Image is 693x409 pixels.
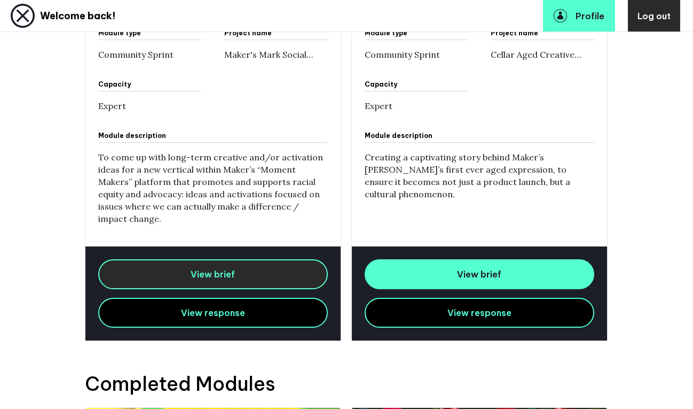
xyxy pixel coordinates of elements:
[491,29,594,40] div: Project name
[365,80,468,91] div: Capacity
[98,80,202,91] div: Capacity
[365,49,468,61] p: Community Sprint
[365,259,594,289] a: View brief
[181,307,245,318] span: View response
[98,132,328,143] div: Module Description
[98,298,328,328] a: View response
[80,371,613,407] h4: Completed Modules
[491,49,594,61] p: Cellar Aged Creative Platform
[224,29,328,40] div: Project name
[365,100,468,112] p: Expert
[224,49,328,61] p: Maker's Mark Social Issues
[447,307,511,318] span: View response
[637,11,671,21] span: Log out
[365,298,594,328] a: View response
[365,151,594,200] p: Creating a captivating story behind Maker’s Mark’s first ever aged expression, to ensure it becom...
[365,132,594,143] div: Module Description
[576,11,604,21] span: Profile
[365,29,468,40] div: Module type
[98,151,328,225] p: To come up with long-term creative and/or activation ideas for a new vertical within Maker’s “Mom...
[457,269,501,280] span: View brief
[191,269,235,280] span: View brief
[98,29,202,40] div: Module type
[98,100,202,112] p: Expert
[98,49,202,61] p: Community Sprint
[98,259,328,289] a: View brief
